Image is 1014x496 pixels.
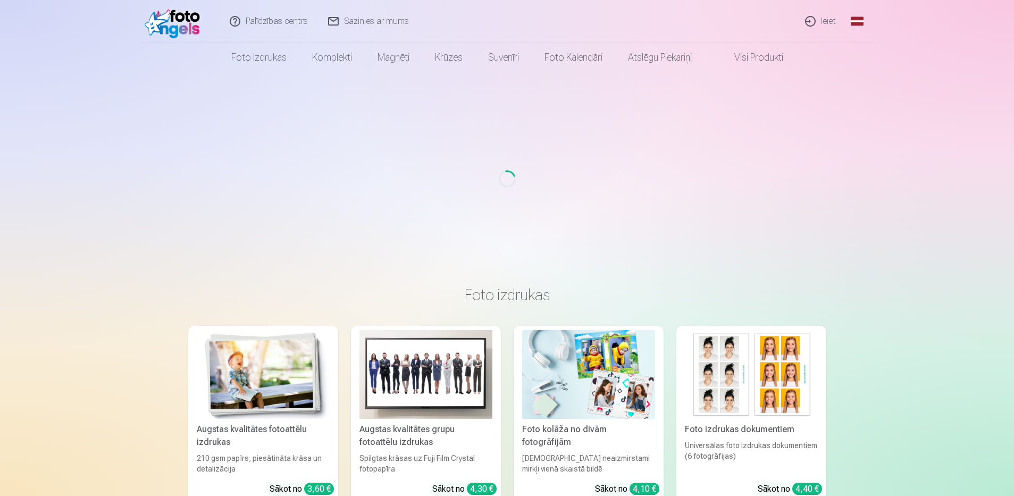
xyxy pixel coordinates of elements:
[192,423,334,449] div: Augstas kvalitātes fotoattēlu izdrukas
[219,43,299,72] a: Foto izdrukas
[630,483,659,495] div: 4,10 €
[467,483,497,495] div: 4,30 €
[355,453,497,474] div: Spilgtas krāsas uz Fuji Film Crystal fotopapīra
[365,43,422,72] a: Magnēti
[270,483,334,495] div: Sākot no
[197,330,330,419] img: Augstas kvalitātes fotoattēlu izdrukas
[197,285,818,304] h3: Foto izdrukas
[518,423,659,449] div: Foto kolāža no divām fotogrāfijām
[792,483,822,495] div: 4,40 €
[595,483,659,495] div: Sākot no
[522,330,655,419] img: Foto kolāža no divām fotogrāfijām
[475,43,532,72] a: Suvenīri
[518,453,659,474] div: [DEMOGRAPHIC_DATA] neaizmirstami mirkļi vienā skaistā bildē
[615,43,705,72] a: Atslēgu piekariņi
[145,4,206,38] img: /fa1
[304,483,334,495] div: 3,60 €
[359,330,492,419] img: Augstas kvalitātes grupu fotoattēlu izdrukas
[422,43,475,72] a: Krūzes
[758,483,822,495] div: Sākot no
[681,440,822,474] div: Universālas foto izdrukas dokumentiem (6 fotogrāfijas)
[192,453,334,474] div: 210 gsm papīrs, piesātināta krāsa un detalizācija
[432,483,497,495] div: Sākot no
[299,43,365,72] a: Komplekti
[355,423,497,449] div: Augstas kvalitātes grupu fotoattēlu izdrukas
[705,43,796,72] a: Visi produkti
[685,330,818,419] img: Foto izdrukas dokumentiem
[681,423,822,436] div: Foto izdrukas dokumentiem
[532,43,615,72] a: Foto kalendāri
